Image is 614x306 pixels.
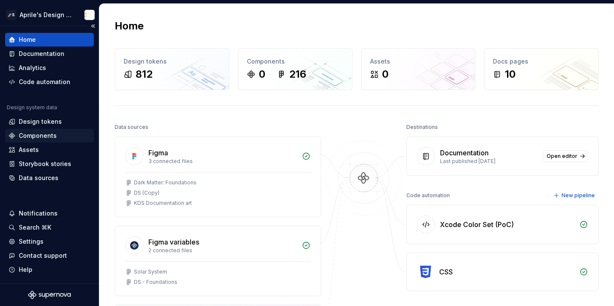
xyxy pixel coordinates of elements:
[562,192,595,199] span: New pipeline
[19,78,70,86] div: Code automation
[19,251,67,260] div: Contact support
[5,143,94,157] a: Assets
[19,237,43,246] div: Settings
[148,148,168,158] div: Figma
[148,247,297,254] div: 2 connected files
[134,200,192,207] div: KDS Documentation art
[5,235,94,248] a: Settings
[5,221,94,234] button: Search ⌘K
[28,291,71,299] svg: Supernova Logo
[5,207,94,220] button: Notifications
[543,150,588,162] a: Open editor
[7,104,57,111] div: Design system data
[5,249,94,262] button: Contact support
[505,67,516,81] div: 10
[19,50,64,58] div: Documentation
[115,137,321,217] a: Figma3 connected filesDark Matter: FoundationsDS (Copy)KDS Documentation art
[134,268,167,275] div: Solar System
[148,237,199,247] div: Figma variables
[84,10,95,20] img: Nikki Craciun
[5,171,94,185] a: Data sources
[134,279,177,286] div: DS - Foundations
[5,75,94,89] a: Code automation
[87,20,99,32] button: Collapse sidebar
[115,121,148,133] div: Data sources
[6,10,16,20] div: 🚀S
[19,265,32,274] div: Help
[5,115,94,128] a: Design tokens
[406,121,438,133] div: Destinations
[551,189,599,201] button: New pipeline
[259,67,265,81] div: 0
[440,158,538,165] div: Last published [DATE]
[5,61,94,75] a: Analytics
[19,209,58,218] div: Notifications
[382,67,388,81] div: 0
[547,153,577,160] span: Open editor
[19,117,62,126] div: Design tokens
[5,129,94,143] a: Components
[440,148,489,158] div: Documentation
[484,48,599,90] a: Docs pages10
[19,174,58,182] div: Data sources
[134,189,159,196] div: DS (Copy)
[148,158,297,165] div: 3 connected files
[136,67,153,81] div: 812
[289,67,306,81] div: 216
[19,223,51,232] div: Search ⌘K
[406,189,450,201] div: Code automation
[361,48,476,90] a: Assets0
[19,64,46,72] div: Analytics
[5,47,94,61] a: Documentation
[19,146,39,154] div: Assets
[2,6,97,24] button: 🚀SAprile's Design SystemNikki Craciun
[247,57,344,66] div: Components
[20,11,74,19] div: Aprile's Design System
[440,219,514,230] div: Xcode Color Set (PoC)
[19,160,71,168] div: Storybook stories
[5,157,94,171] a: Storybook stories
[370,57,467,66] div: Assets
[134,179,197,186] div: Dark Matter: Foundations
[19,131,57,140] div: Components
[115,48,229,90] a: Design tokens812
[5,33,94,47] a: Home
[439,267,453,277] div: CSS
[124,57,220,66] div: Design tokens
[493,57,590,66] div: Docs pages
[238,48,353,90] a: Components0216
[19,35,36,44] div: Home
[115,19,144,33] h2: Home
[5,263,94,277] button: Help
[115,226,321,296] a: Figma variables2 connected filesSolar SystemDS - Foundations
